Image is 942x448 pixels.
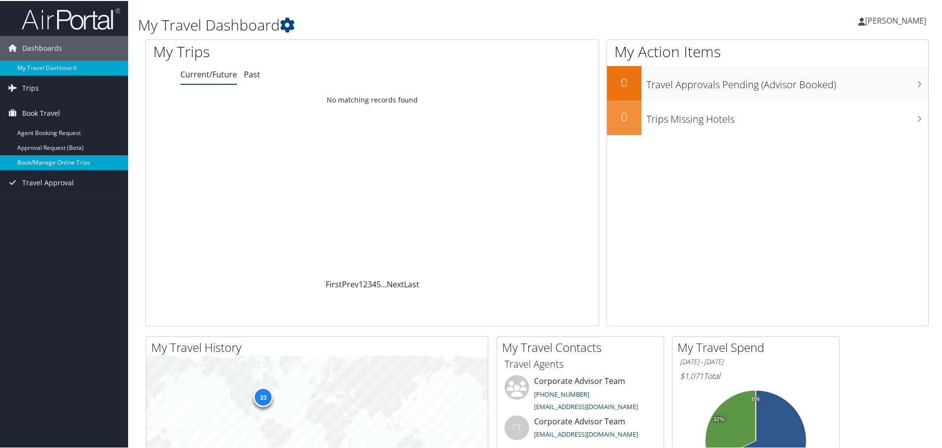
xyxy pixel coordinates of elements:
[342,278,359,289] a: Prev
[713,415,724,421] tspan: 32%
[680,370,832,380] h6: Total
[22,170,74,194] span: Travel Approval
[505,356,656,370] h3: Travel Agents
[138,14,670,34] h1: My Travel Dashboard
[646,106,928,125] h3: Trips Missing Hotels
[865,14,926,25] span: [PERSON_NAME]
[500,374,661,414] li: Corporate Advisor Team
[253,386,273,406] div: 33
[677,338,839,355] h2: My Travel Spend
[607,65,928,100] a: 0Travel Approvals Pending (Advisor Booked)
[500,414,661,447] li: Corporate Advisor Team
[680,356,832,366] h6: [DATE] - [DATE]
[22,75,39,100] span: Trips
[646,72,928,91] h3: Travel Approvals Pending (Advisor Booked)
[368,278,372,289] a: 3
[752,395,760,401] tspan: 0%
[680,370,704,380] span: $1,071
[404,278,419,289] a: Last
[326,278,342,289] a: First
[22,6,120,30] img: airportal-logo.png
[534,429,638,438] a: [EMAIL_ADDRESS][DOMAIN_NAME]
[151,338,488,355] h2: My Travel History
[607,40,928,61] h1: My Action Items
[607,73,641,90] h2: 0
[363,278,368,289] a: 2
[607,107,641,124] h2: 0
[244,68,260,79] a: Past
[146,90,599,108] td: No matching records found
[153,40,403,61] h1: My Trips
[534,401,638,410] a: [EMAIL_ADDRESS][DOMAIN_NAME]
[502,338,664,355] h2: My Travel Contacts
[534,389,589,398] a: [PHONE_NUMBER]
[22,35,62,60] span: Dashboards
[180,68,237,79] a: Current/Future
[381,278,387,289] span: …
[505,414,529,439] div: CT
[607,100,928,134] a: 0Trips Missing Hotels
[387,278,404,289] a: Next
[372,278,376,289] a: 4
[22,100,60,125] span: Book Travel
[858,5,936,34] a: [PERSON_NAME]
[359,278,363,289] a: 1
[376,278,381,289] a: 5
